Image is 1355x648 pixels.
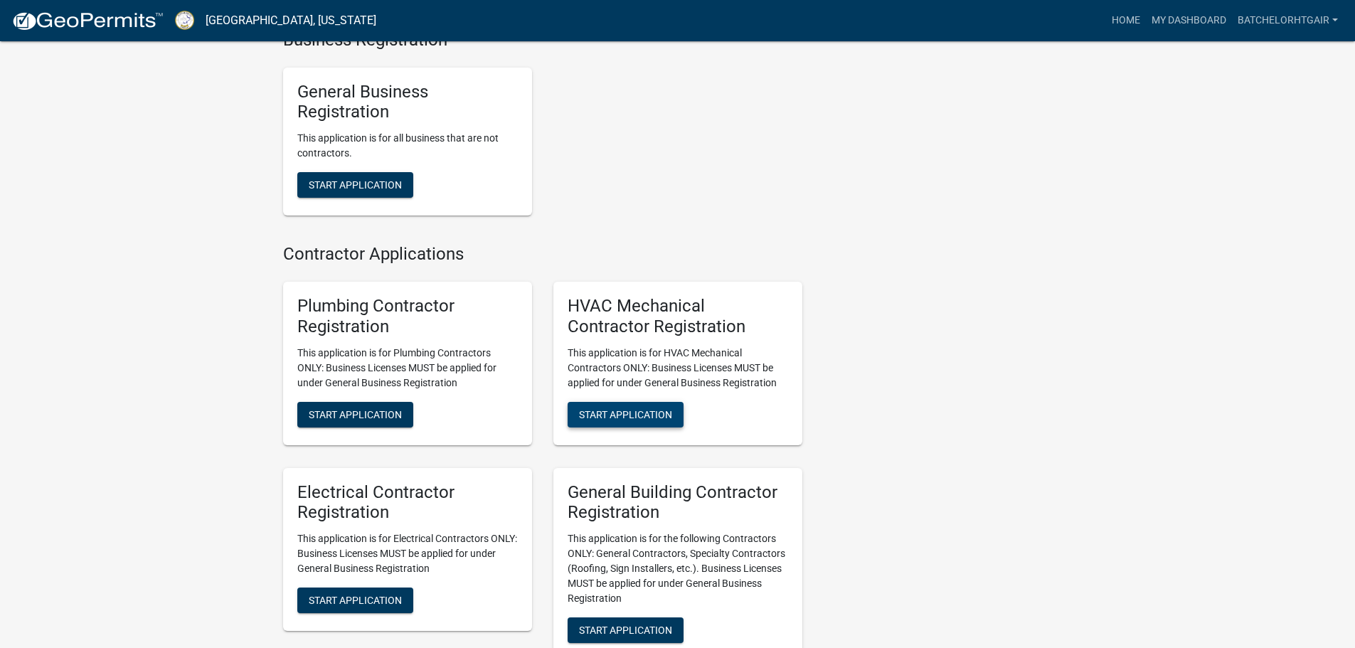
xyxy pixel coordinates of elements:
[568,531,788,606] p: This application is for the following Contractors ONLY: General Contractors, Specialty Contractor...
[568,296,788,337] h5: HVAC Mechanical Contractor Registration
[579,408,672,420] span: Start Application
[175,11,194,30] img: Putnam County, Georgia
[1146,7,1232,34] a: My Dashboard
[1106,7,1146,34] a: Home
[297,531,518,576] p: This application is for Electrical Contractors ONLY: Business Licenses MUST be applied for under ...
[297,346,518,391] p: This application is for Plumbing Contractors ONLY: Business Licenses MUST be applied for under Ge...
[579,625,672,636] span: Start Application
[297,82,518,123] h5: General Business Registration
[568,346,788,391] p: This application is for HVAC Mechanical Contractors ONLY: Business Licenses MUST be applied for u...
[206,9,376,33] a: [GEOGRAPHIC_DATA], [US_STATE]
[297,482,518,524] h5: Electrical Contractor Registration
[568,482,788,524] h5: General Building Contractor Registration
[297,172,413,198] button: Start Application
[309,408,402,420] span: Start Application
[283,244,802,265] h4: Contractor Applications
[297,296,518,337] h5: Plumbing Contractor Registration
[1232,7,1344,34] a: Batchelorhtgair
[568,402,684,427] button: Start Application
[297,588,413,613] button: Start Application
[297,131,518,161] p: This application is for all business that are not contractors.
[297,402,413,427] button: Start Application
[309,179,402,191] span: Start Application
[568,617,684,643] button: Start Application
[309,595,402,606] span: Start Application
